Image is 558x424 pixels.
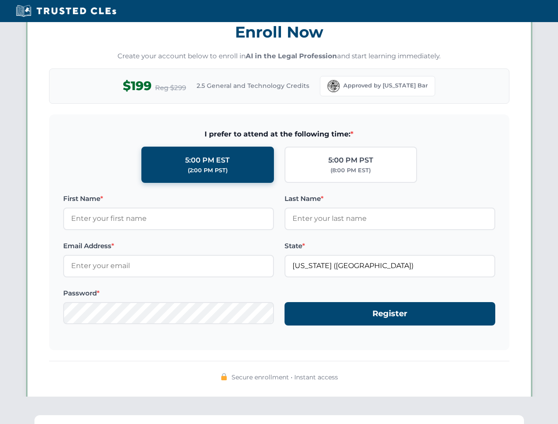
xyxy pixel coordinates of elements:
[285,255,495,277] input: Florida (FL)
[343,81,428,90] span: Approved by [US_STATE] Bar
[49,18,509,46] h3: Enroll Now
[63,129,495,140] span: I prefer to attend at the following time:
[63,193,274,204] label: First Name
[63,208,274,230] input: Enter your first name
[285,302,495,326] button: Register
[328,155,373,166] div: 5:00 PM PST
[185,155,230,166] div: 5:00 PM EST
[188,166,228,175] div: (2:00 PM PST)
[246,52,337,60] strong: AI in the Legal Profession
[220,373,228,380] img: 🔒
[232,372,338,382] span: Secure enrollment • Instant access
[123,76,152,96] span: $199
[13,4,119,18] img: Trusted CLEs
[285,193,495,204] label: Last Name
[155,83,186,93] span: Reg $299
[327,80,340,92] img: Florida Bar
[197,81,309,91] span: 2.5 General and Technology Credits
[63,288,274,299] label: Password
[285,241,495,251] label: State
[63,241,274,251] label: Email Address
[330,166,371,175] div: (8:00 PM EST)
[285,208,495,230] input: Enter your last name
[63,255,274,277] input: Enter your email
[49,51,509,61] p: Create your account below to enroll in and start learning immediately.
